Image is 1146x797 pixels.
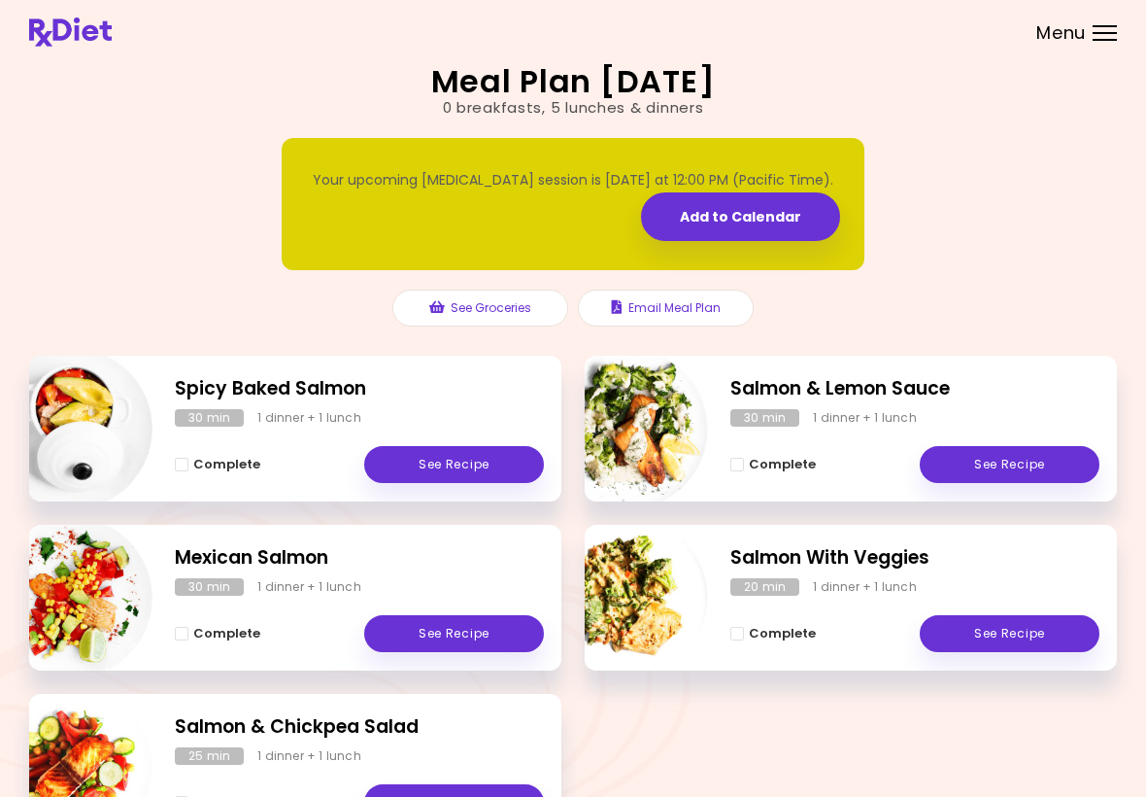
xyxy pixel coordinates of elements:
div: 30 min [730,409,799,427]
div: 1 dinner + 1 lunch [813,578,917,596]
button: Complete - Mexican Salmon [175,622,260,645]
h2: Mexican Salmon [175,544,544,572]
div: 30 min [175,409,244,427]
img: Info - Salmon With Veggies [547,517,708,678]
div: 0 breakfasts , 5 lunches & dinners [443,97,704,120]
h2: Salmon & Chickpea Salad [175,713,544,742]
span: Complete [749,626,816,641]
div: 1 dinner + 1 lunch [813,409,917,427]
span: Menu [1036,24,1086,42]
a: See Recipe - Salmon With Veggies [920,615,1099,652]
h2: Spicy Baked Salmon [175,375,544,403]
button: Complete - Spicy Baked Salmon [175,453,260,476]
div: 1 dinner + 1 lunch [257,409,361,427]
img: RxDiet [29,17,112,47]
button: Email Meal Plan [578,290,754,327]
span: Complete [749,457,816,472]
div: 1 dinner + 1 lunch [257,578,361,596]
h2: Salmon With Veggies [730,544,1099,572]
span: Complete [193,457,260,472]
a: See Recipe - Spicy Baked Salmon [364,446,544,483]
div: 1 dinner + 1 lunch [257,747,361,765]
div: 25 min [175,747,244,765]
button: Complete - Salmon & Lemon Sauce [730,453,816,476]
span: Complete [193,626,260,641]
span: Your upcoming [MEDICAL_DATA] session is [DATE] at 12:00 PM (Pacific Time). [313,168,833,192]
button: See Groceries [392,290,568,327]
a: See Recipe - Mexican Salmon [364,615,544,652]
div: 20 min [730,578,799,596]
div: 30 min [175,578,244,596]
h2: Salmon & Lemon Sauce [730,375,1099,403]
a: Add to Calendar [641,192,840,241]
h2: Meal Plan [DATE] [431,66,716,97]
img: Info - Salmon & Lemon Sauce [547,348,708,509]
button: Complete - Salmon With Veggies [730,622,816,645]
a: See Recipe - Salmon & Lemon Sauce [920,446,1099,483]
